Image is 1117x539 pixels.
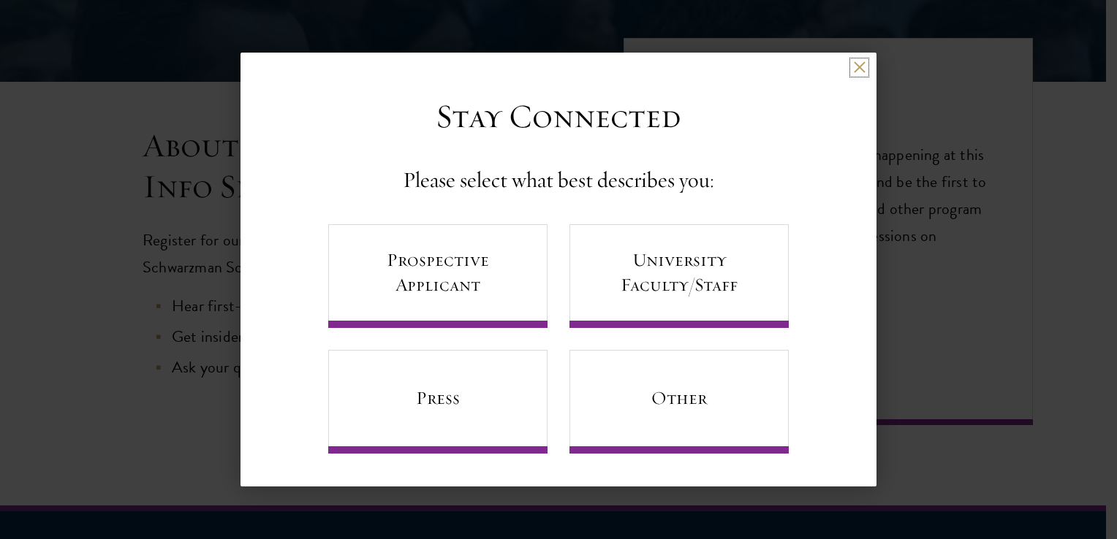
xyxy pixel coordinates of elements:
[403,166,714,195] h4: Please select what best describes you:
[569,350,789,454] a: Other
[569,224,789,328] a: University Faculty/Staff
[328,224,548,328] a: Prospective Applicant
[328,350,548,454] a: Press
[436,96,681,137] h3: Stay Connected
